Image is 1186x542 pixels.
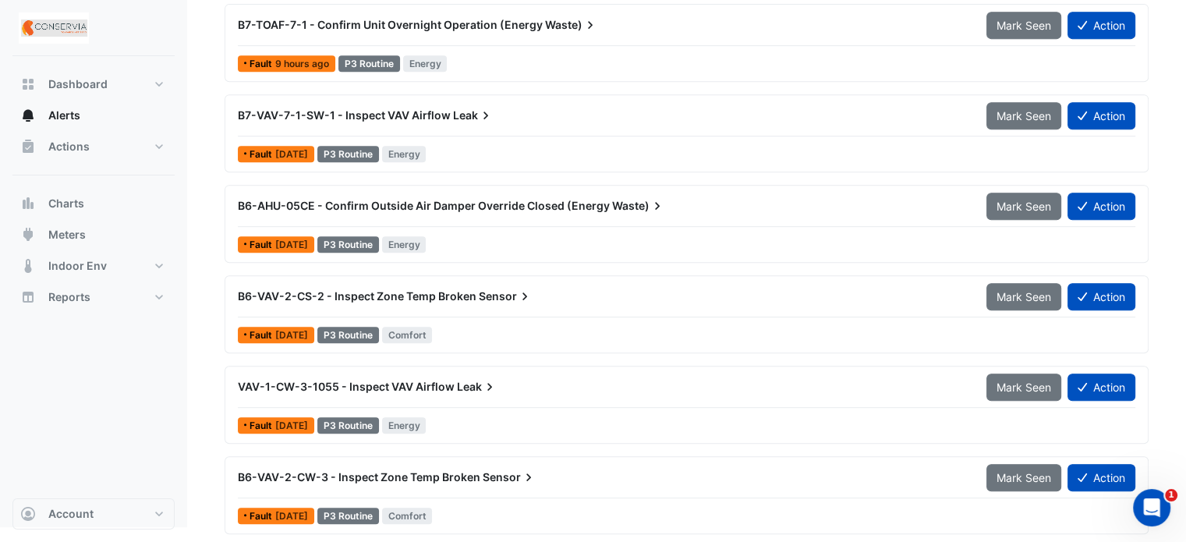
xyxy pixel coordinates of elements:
app-icon: Actions [20,139,36,154]
img: Company Logo [19,12,89,44]
button: Mark Seen [986,464,1061,491]
span: Comfort [382,327,433,343]
span: 1 [1165,489,1177,501]
span: Mark Seen [997,200,1051,213]
span: Sensor [483,469,536,485]
app-icon: Meters [20,227,36,243]
app-icon: Charts [20,196,36,211]
span: Fault [250,421,275,430]
button: Mark Seen [986,283,1061,310]
span: Reports [48,289,90,305]
span: Comfort [382,508,433,524]
span: Mark Seen [997,19,1051,32]
span: Mon 22-Sep-2025 11:06 AEST [275,329,308,341]
span: B7-TOAF-7-1 - Confirm Unit Overnight Operation (Energy [238,18,543,31]
span: Energy [382,236,427,253]
span: Thu 25-Sep-2025 09:22 AEST [275,239,308,250]
span: Waste) [545,17,598,33]
span: Charts [48,196,84,211]
span: Fault [250,150,275,159]
button: Mark Seen [986,12,1061,39]
span: B6-AHU-05CE - Confirm Outside Air Damper Override Closed (Energy [238,199,610,212]
button: Indoor Env [12,250,175,282]
button: Charts [12,188,175,219]
button: Alerts [12,100,175,131]
button: Action [1067,464,1135,491]
span: Sensor [479,289,533,304]
button: Action [1067,374,1135,401]
button: Action [1067,102,1135,129]
div: P3 Routine [317,146,379,162]
button: Account [12,498,175,530]
span: Energy [382,146,427,162]
app-icon: Alerts [20,108,36,123]
span: B6-VAV-2-CW-3 - Inspect Zone Temp Broken [238,470,480,484]
button: Mark Seen [986,102,1061,129]
span: Fault [250,331,275,340]
div: P3 Routine [317,236,379,253]
div: P3 Routine [317,508,379,524]
span: Leak [453,108,494,123]
app-icon: Dashboard [20,76,36,92]
button: Mark Seen [986,193,1061,220]
span: Fault [250,240,275,250]
span: Wed 10-Sep-2025 17:48 AEST [275,510,308,522]
span: Account [48,506,94,522]
span: Mark Seen [997,381,1051,394]
span: Waste) [612,198,665,214]
span: B7-VAV-7-1-SW-1 - Inspect VAV Airflow [238,108,451,122]
span: Fri 12-Sep-2025 09:09 AEST [275,420,308,431]
span: VAV-1-CW-3-1055 - Inspect VAV Airflow [238,380,455,393]
span: Mark Seen [997,290,1051,303]
span: B6-VAV-2-CS-2 - Inspect Zone Temp Broken [238,289,476,303]
div: P3 Routine [317,417,379,434]
div: P3 Routine [338,55,400,72]
span: Leak [457,379,497,395]
span: Fault [250,59,275,69]
span: Fault [250,512,275,521]
span: Energy [403,55,448,72]
span: Tue 14-Oct-2025 00:01 AEDT [275,58,329,69]
span: Dashboard [48,76,108,92]
span: Mark Seen [997,109,1051,122]
button: Dashboard [12,69,175,100]
app-icon: Indoor Env [20,258,36,274]
span: Mark Seen [997,471,1051,484]
button: Action [1067,193,1135,220]
iframe: Intercom live chat [1133,489,1170,526]
span: Alerts [48,108,80,123]
button: Action [1067,283,1135,310]
span: Meters [48,227,86,243]
span: Actions [48,139,90,154]
div: P3 Routine [317,327,379,343]
button: Meters [12,219,175,250]
span: Fri 26-Sep-2025 10:40 AEST [275,148,308,160]
button: Mark Seen [986,374,1061,401]
button: Reports [12,282,175,313]
span: Indoor Env [48,258,107,274]
button: Action [1067,12,1135,39]
span: Energy [382,417,427,434]
app-icon: Reports [20,289,36,305]
button: Actions [12,131,175,162]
